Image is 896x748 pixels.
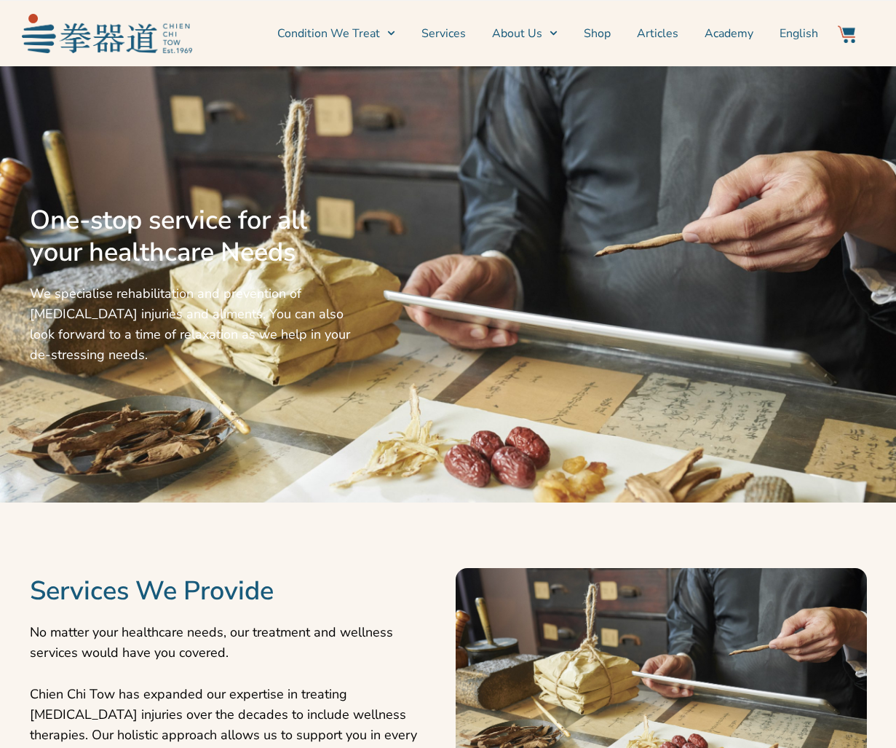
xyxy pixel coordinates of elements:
nav: Menu [199,15,818,52]
h2: One-stop service for all your healthcare Needs [30,205,356,269]
span: English [780,25,818,42]
p: No matter your healthcare needs, our treatment and wellness services would have you covered. [30,622,441,663]
a: Services [421,15,466,52]
h2: Services We Provide [30,575,441,607]
a: Shop [584,15,611,52]
a: Academy [705,15,753,52]
a: Condition We Treat [277,15,395,52]
a: Articles [637,15,678,52]
p: We specialise rehabilitation and prevention of [MEDICAL_DATA] injuries and aliments. You can also... [30,283,356,365]
a: English [780,15,818,52]
a: About Us [492,15,558,52]
img: Website Icon-03 [838,25,855,43]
